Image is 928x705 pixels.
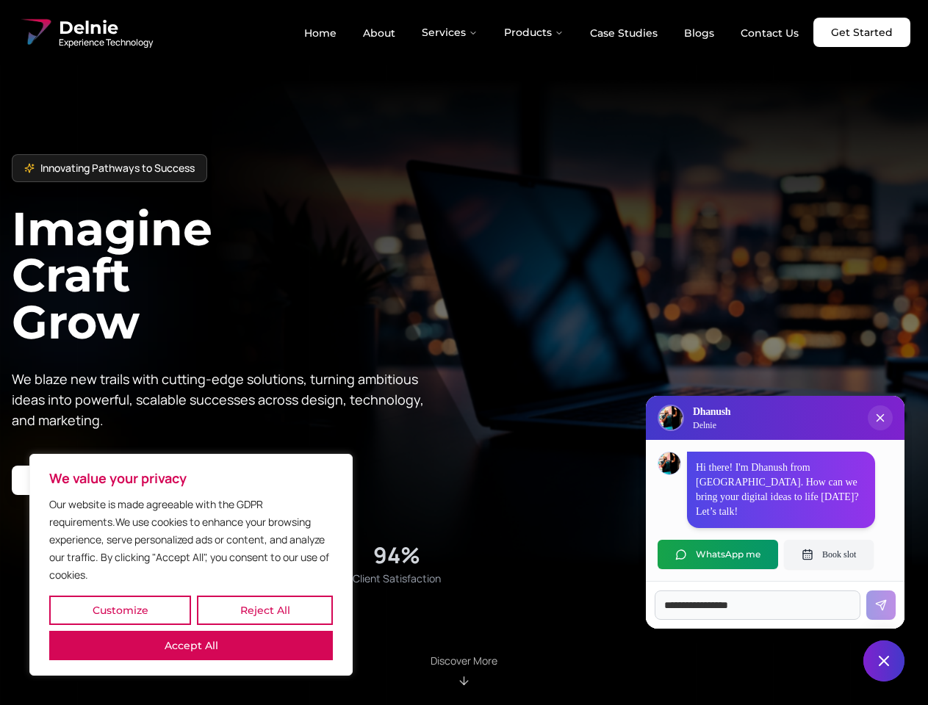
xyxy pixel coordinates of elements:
[784,540,874,569] button: Book slot
[492,18,575,47] button: Products
[410,18,489,47] button: Services
[693,419,730,431] p: Delnie
[49,596,191,625] button: Customize
[40,161,195,176] span: Innovating Pathways to Success
[351,21,407,46] a: About
[49,469,333,487] p: We value your privacy
[49,631,333,660] button: Accept All
[578,21,669,46] a: Case Studies
[18,15,53,50] img: Delnie Logo
[868,405,893,430] button: Close chat popup
[431,654,497,687] div: Scroll to About section
[49,496,333,584] p: Our website is made agreeable with the GDPR requirements.We use cookies to enhance your browsing ...
[59,16,153,40] span: Delnie
[59,37,153,48] span: Experience Technology
[863,640,904,681] button: Close chat
[729,21,810,46] a: Contact Us
[672,21,726,46] a: Blogs
[292,18,810,47] nav: Main
[12,369,435,430] p: We blaze new trails with cutting-edge solutions, turning ambitious ideas into powerful, scalable ...
[813,18,910,47] a: Get Started
[353,571,441,586] span: Client Satisfaction
[18,15,153,50] a: Delnie Logo Full
[696,460,866,519] p: Hi there! I'm Dhanush from [GEOGRAPHIC_DATA]. How can we bring your digital ideas to life [DATE]?...
[373,542,420,568] div: 94%
[658,452,680,474] img: Dhanush
[12,206,464,344] h1: Imagine Craft Grow
[292,21,348,46] a: Home
[197,596,333,625] button: Reject All
[693,405,730,419] h3: Dhanush
[658,540,778,569] button: WhatsApp me
[659,406,683,430] img: Delnie Logo
[431,654,497,668] p: Discover More
[12,466,180,495] a: Start your project with us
